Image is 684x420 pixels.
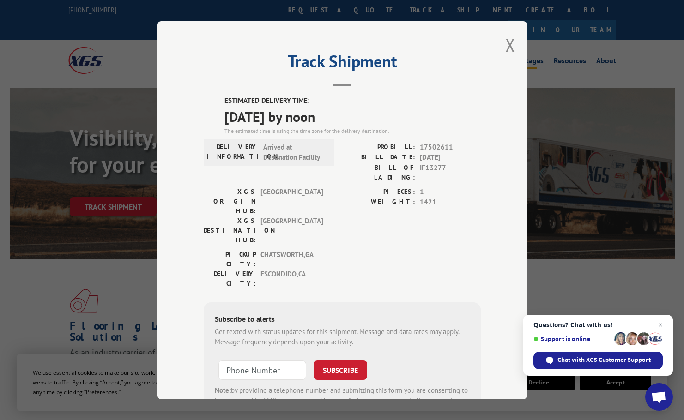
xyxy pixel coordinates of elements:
h2: Track Shipment [204,55,481,72]
label: XGS DESTINATION HUB: [204,216,256,245]
span: 1 [420,186,481,197]
button: SUBSCRIBE [314,360,367,379]
span: Close chat [655,319,666,330]
span: ESCONDIDO , CA [260,269,323,288]
div: Open chat [645,383,673,411]
label: BILL OF LADING: [342,162,415,182]
label: DELIVERY CITY: [204,269,256,288]
div: Subscribe to alerts [215,313,470,326]
span: 1421 [420,197,481,208]
label: PICKUP CITY: [204,249,256,269]
label: DELIVERY INFORMATION: [206,142,259,162]
div: The estimated time is using the time zone for the delivery destination. [224,126,481,135]
span: [DATE] [420,152,481,163]
span: [GEOGRAPHIC_DATA] [260,216,323,245]
label: PIECES: [342,186,415,197]
span: Chat with XGS Customer Support [557,356,651,364]
span: 17502611 [420,142,481,152]
div: Get texted with status updates for this shipment. Message and data rates may apply. Message frequ... [215,326,470,347]
label: BILL DATE: [342,152,415,163]
strong: Note: [215,385,231,394]
label: ESTIMATED DELIVERY TIME: [224,96,481,106]
div: Chat with XGS Customer Support [533,352,663,369]
span: Support is online [533,336,611,342]
div: by providing a telephone number and submitting this form you are consenting to be contacted by SM... [215,385,470,416]
span: Questions? Chat with us! [533,321,663,329]
button: Close modal [505,33,515,57]
span: CHATSWORTH , GA [260,249,323,269]
span: Arrived at Destination Facility [263,142,326,162]
span: IF13277 [420,162,481,182]
label: XGS ORIGIN HUB: [204,186,256,216]
span: [GEOGRAPHIC_DATA] [260,186,323,216]
input: Phone Number [218,360,306,379]
label: WEIGHT: [342,197,415,208]
label: PROBILL: [342,142,415,152]
span: [DATE] by noon [224,106,481,126]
